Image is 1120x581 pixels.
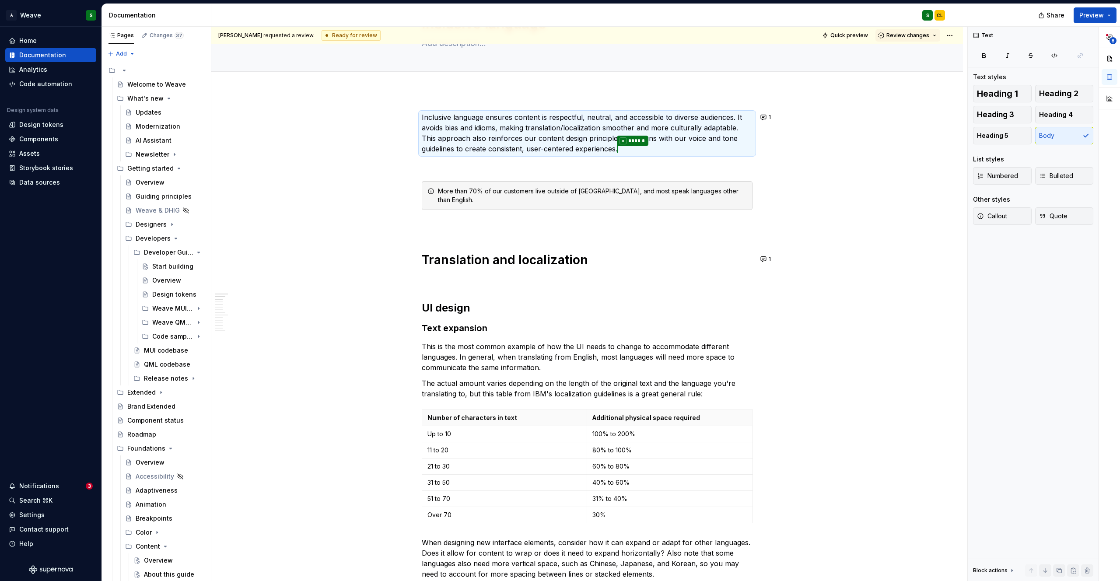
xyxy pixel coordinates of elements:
a: Design tokens [138,287,207,301]
div: Start building [152,262,193,271]
svg: Supernova Logo [29,565,73,574]
button: Numbered [973,167,1032,185]
div: Content [122,539,207,553]
p: 51 to 70 [427,494,581,503]
a: Welcome to Weave [113,77,207,91]
div: About this guide [144,570,194,579]
p: Over 70 [427,511,581,519]
div: Data sources [19,178,60,187]
p: 40% to 60% [592,478,747,487]
span: Heading 3 [977,110,1014,119]
a: Weave & DHIG [122,203,207,217]
div: Overview [144,556,173,565]
a: MUI codebase [130,343,207,357]
div: Pages [108,32,134,39]
div: MUI codebase [144,346,188,355]
div: Storybook stories [19,164,73,172]
div: Components [19,135,58,143]
div: Weave [20,11,41,20]
div: Welcome to Weave [127,80,186,89]
div: Documentation [19,51,66,59]
p: The actual amount varies depending on the length of the original text and the language you're tra... [422,378,752,399]
div: Analytics [19,65,47,74]
span: 37 [175,32,184,39]
div: What's new [113,91,207,105]
div: S [90,12,93,19]
div: Release notes [144,374,188,383]
button: Share [1034,7,1070,23]
a: Assets [5,147,96,161]
div: S [926,12,929,19]
a: Components [5,132,96,146]
div: AI Assistant [136,136,171,145]
button: 1 [758,111,775,123]
a: Design tokens [5,118,96,132]
button: Heading 5 [973,127,1032,144]
div: Developer Guide [130,245,207,259]
div: Ready for review [322,30,381,41]
div: Adaptiveness [136,486,178,495]
span: Numbered [977,171,1018,180]
div: Breakpoints [136,514,172,523]
p: Inclusive language ensures content is respectful, neutral, and accessible to diverse audiences. I... [422,112,752,155]
div: QML codebase [144,360,190,369]
a: Animation [122,497,207,511]
p: 31% to 40% [592,494,747,503]
p: 31 to 50 [427,478,581,487]
span: Add [116,50,127,57]
a: Accessibility [122,469,207,483]
strong: Additional physical space required [592,414,700,421]
div: Home [19,36,37,45]
h1: Translation and localization [422,252,752,268]
a: Brand Extended [113,399,207,413]
div: Overview [136,178,164,187]
span: 8 [1109,37,1116,44]
span: requested a review. [218,32,315,39]
div: Settings [19,511,45,519]
p: 11 to 20 [427,446,581,455]
a: Documentation [5,48,96,62]
div: Search ⌘K [19,496,52,505]
a: Analytics [5,63,96,77]
div: Component status [127,416,184,425]
div: Content [136,542,160,551]
p: 80% to 100% [592,446,747,455]
div: Weave QML toolkit [152,318,193,327]
a: Overview [122,175,207,189]
p: 21 to 30 [427,462,581,471]
a: Component status [113,413,207,427]
div: Code automation [19,80,72,88]
span: Quick preview [830,32,868,39]
a: QML codebase [130,357,207,371]
button: Quote [1035,207,1094,225]
div: Newsletter [122,147,207,161]
div: Overview [136,458,164,467]
div: Code samples [138,329,207,343]
a: Data sources [5,175,96,189]
div: Help [19,539,33,548]
div: Getting started [127,164,174,173]
div: Designers [136,220,167,229]
span: Bulleted [1039,171,1073,180]
div: List styles [973,155,1004,164]
div: Developers [136,234,171,243]
div: Block actions [973,564,1015,577]
a: AI Assistant [122,133,207,147]
a: Start building [138,259,207,273]
a: Roadmap [113,427,207,441]
div: Changes [150,32,184,39]
a: Adaptiveness [122,483,207,497]
span: 1 [769,114,771,121]
span: Heading 1 [977,89,1018,98]
span: Heading 4 [1039,110,1073,119]
span: [PERSON_NAME] [218,32,262,38]
span: Callout [977,212,1007,220]
h2: UI design [422,301,752,315]
p: When designing new interface elements, consider how it can expand or adapt for other languages. D... [422,537,752,579]
a: Breakpoints [122,511,207,525]
div: Weave & DHIG [136,206,180,215]
div: Design system data [7,107,59,114]
p: 30% [592,511,747,519]
a: Updates [122,105,207,119]
a: Overview [122,455,207,469]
